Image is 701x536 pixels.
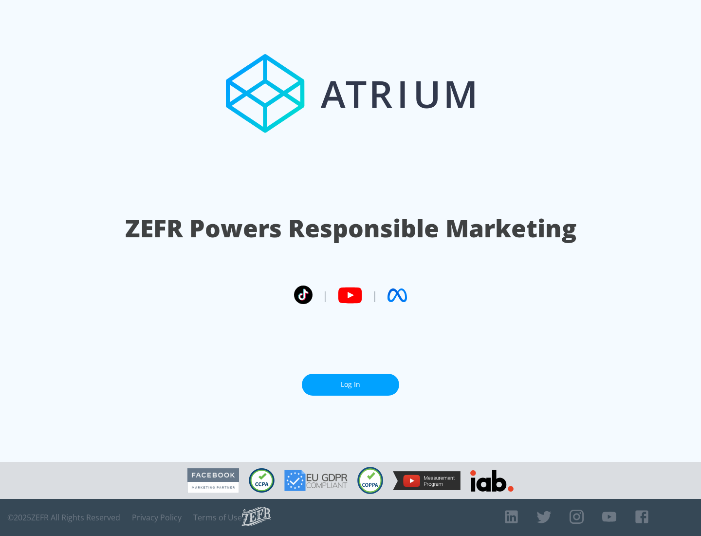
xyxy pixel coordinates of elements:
img: COPPA Compliant [357,467,383,494]
span: | [372,288,378,303]
img: Facebook Marketing Partner [187,468,239,493]
h1: ZEFR Powers Responsible Marketing [125,211,576,245]
img: GDPR Compliant [284,470,348,491]
a: Log In [302,374,399,396]
img: CCPA Compliant [249,468,275,493]
span: | [322,288,328,303]
span: © 2025 ZEFR All Rights Reserved [7,513,120,522]
a: Terms of Use [193,513,242,522]
img: YouTube Measurement Program [393,471,461,490]
a: Privacy Policy [132,513,182,522]
img: IAB [470,470,514,492]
